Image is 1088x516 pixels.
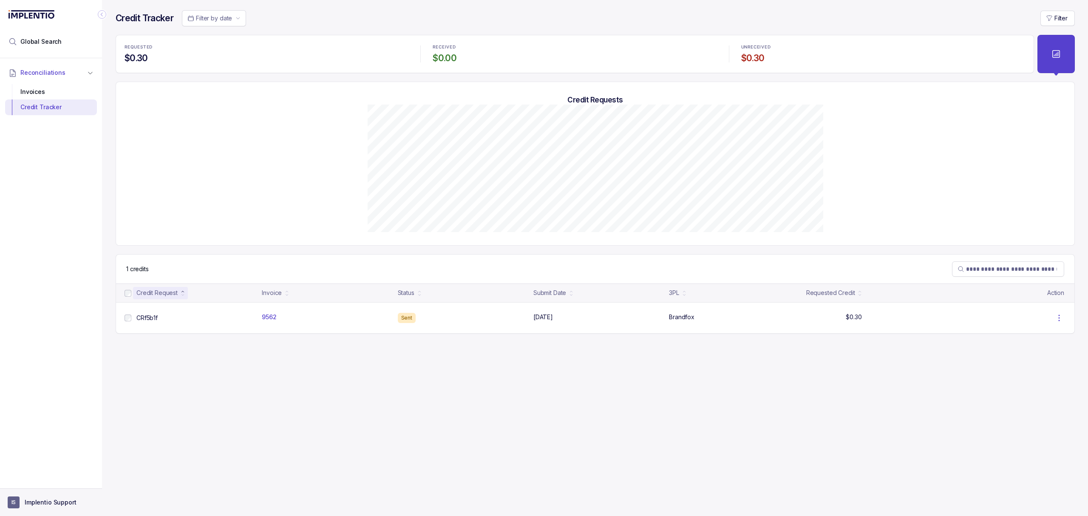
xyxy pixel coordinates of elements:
p: UNRECEIVED [741,45,771,50]
h4: $0.30 [741,52,1025,64]
li: Statistic RECEIVED [428,39,722,69]
h4: Credit Tracker [116,12,173,24]
div: Status [398,289,414,297]
p: REQUESTED [125,45,153,50]
input: checkbox-checkbox-all [125,290,131,297]
h5: Credit Requests [130,95,1061,105]
div: Submit Date [533,289,566,297]
p: $0.30 [846,313,861,321]
nav: Table Control [116,255,1074,284]
p: Implentio Support [25,498,76,507]
span: Global Search [20,37,62,46]
div: Credit Tracker [12,99,90,115]
input: checkbox-checkbox-all [125,315,131,321]
div: Invoice [262,289,282,297]
div: Credit Request [136,289,178,297]
p: Action [1047,289,1064,297]
search: Table Search Bar [952,261,1064,277]
span: Reconciliations [20,68,65,77]
span: User initials [8,496,20,508]
div: Sent [398,313,416,323]
button: Filter [1040,11,1075,26]
div: Reconciliations [5,82,97,117]
div: Requested Credit [806,289,855,297]
p: CRf5b1f [136,314,158,322]
h4: $0.00 [433,52,717,64]
div: Remaining page entries [126,265,149,273]
li: Statistic UNRECEIVED [736,39,1030,69]
button: Reconciliations [5,63,97,82]
li: Statistic REQUESTED [119,39,414,69]
p: 1 credits [126,265,149,273]
button: User initialsImplentio Support [8,496,94,508]
p: RECEIVED [433,45,456,50]
p: Filter [1054,14,1068,23]
button: Date Range Picker [182,10,246,26]
h4: $0.30 [125,52,408,64]
p: Brandfox [669,313,694,321]
ul: Statistic Highlights [116,35,1034,73]
div: 3PL [669,289,679,297]
p: [DATE] [533,313,553,321]
p: 9562 [262,313,276,321]
div: Invoices [12,84,90,99]
span: Filter by date [196,14,232,22]
div: Collapse Icon [97,9,107,20]
search: Date Range Picker [187,14,232,23]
